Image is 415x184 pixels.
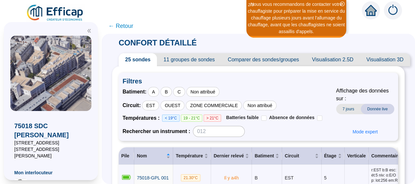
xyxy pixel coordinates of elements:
img: alerts [384,1,402,19]
span: 19 - 21°C [181,115,203,122]
i: 2 / 3 [248,2,254,7]
span: Dernier relevé [214,153,244,159]
span: 75018 SDC [PERSON_NAME] [14,121,88,140]
a: 75018-GPL 001 [137,175,169,181]
span: Étage [324,153,337,159]
span: Mode expert [352,129,378,135]
div: C [173,87,185,97]
th: Verticale [345,147,369,165]
span: Visualisation 2.5D [305,53,360,66]
th: Nom [134,147,173,165]
span: 21.30 °C [181,174,200,181]
span: Batteries faible [226,115,259,120]
th: Dernier relevé [211,147,252,165]
span: Rechercher un instrument : [123,128,190,135]
div: EST [142,101,159,110]
span: Comparer des sondes/groupes [221,53,306,66]
span: Circuit [285,153,313,159]
div: Non attribué [186,87,219,97]
span: 25 sondes [119,53,157,66]
span: Donnée live [361,104,394,114]
span: Température [176,153,203,159]
div: A [148,87,159,97]
div: B [160,87,172,97]
span: Températures : [123,114,162,122]
span: Absence de données [269,115,314,120]
div: ZONE COMMERCIALE [186,101,242,110]
span: Pile [121,153,129,158]
span: Nom [137,153,165,159]
span: [STREET_ADDRESS][PERSON_NAME] [14,146,88,159]
span: 7 jours [336,104,361,114]
th: Circuit [282,147,321,165]
span: Filtres [123,77,394,86]
span: Circuit : [123,102,141,109]
span: Il y a 4 h [224,175,239,180]
div: OUEST [160,101,184,110]
span: close-circle [340,2,345,6]
span: ← Retour [108,21,133,31]
span: 11 groupes de sondes [157,53,221,66]
span: Visualisation 3D [360,53,410,66]
span: < 19°C [162,115,179,122]
span: > 21°C [204,115,221,122]
span: CONFORT DÉTAILLÉ [112,38,203,47]
div: Nous vous recommandons de contacter votre chauffagiste pour préparer la mise en service du chauff... [247,1,345,35]
span: Mon interlocuteur [14,169,88,176]
span: Batiment [255,153,274,159]
span: 5 [324,175,327,180]
span: EST [285,175,293,180]
img: efficap energie logo [26,4,85,22]
span: home [365,5,377,16]
th: Étage [322,147,345,165]
button: Mode expert [347,127,383,137]
th: Batiment [252,147,282,165]
span: 75018-GPL 001 [137,175,169,180]
th: Température [173,147,211,165]
span: Batiment : [123,88,147,96]
input: 012 [193,126,245,137]
div: Non attribué [243,101,276,110]
span: [STREET_ADDRESS] [14,140,88,146]
span: Affichage des données sur : [336,87,394,103]
span: double-left [87,29,91,33]
span: B [255,175,257,180]
th: Commentaire [369,147,403,165]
